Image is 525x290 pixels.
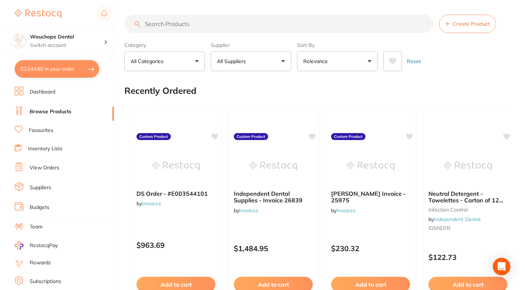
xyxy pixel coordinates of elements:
span: by [331,207,356,214]
p: $963.69 [136,241,215,249]
p: Switch account [30,42,104,49]
h4: Wauchope Dental [30,33,104,41]
p: $1,484.95 [234,244,313,253]
a: Rewards [30,259,51,267]
label: Category [124,42,205,48]
a: Restocq Logo [15,5,61,22]
button: $2,544.80 in your order [15,60,99,78]
span: Create Product [453,21,490,27]
p: All Categories [131,58,166,65]
p: $122.73 [428,253,507,261]
button: Relevance [297,51,378,71]
label: Sort By [297,42,378,48]
a: Browse Products [30,108,71,115]
div: Open Intercom Messenger [493,258,510,275]
label: Supplier [211,42,291,48]
span: by [428,216,480,223]
a: Invoices [142,200,161,207]
small: IDSNDTR [428,225,507,231]
button: Reset [405,51,423,71]
button: All Categories [124,51,205,71]
b: DS Order - #E003544101 [136,190,215,197]
img: RestocqPay [15,241,23,250]
p: Relevance [303,58,331,65]
img: DS Order - #E003544101 [152,148,200,184]
small: infection control [428,207,507,213]
span: by [234,207,258,214]
a: Invoices [337,207,356,214]
a: Budgets [30,204,49,211]
b: Erskine Invoice - 25975 [331,190,410,204]
a: RestocqPay [15,241,58,250]
img: Restocq Logo [15,10,61,18]
img: Erskine Invoice - 25975 [347,148,394,184]
img: Independent Dental Supplies - Invoice 26839 [250,148,297,184]
button: Create Product [439,15,496,33]
h2: Recently Ordered [124,86,196,96]
a: View Orders [30,164,59,172]
label: Custom Product [234,133,268,140]
a: Independent Dental [434,216,480,223]
a: Inventory Lists [28,145,63,153]
b: Independent Dental Supplies - Invoice 26839 [234,190,313,204]
a: Subscriptions [30,278,61,285]
label: Custom Product [136,133,171,140]
a: Invoices [239,207,258,214]
img: Wauchope Dental [11,34,26,48]
a: Suppliers [30,184,51,191]
a: Team [30,223,42,231]
p: All Suppliers [217,58,249,65]
button: All Suppliers [211,51,291,71]
span: RestocqPay [30,242,58,249]
label: Custom Product [331,133,365,140]
span: by [136,200,161,207]
input: Search Products [124,15,433,33]
a: Dashboard [30,88,55,96]
b: Neutral Detergent - Towelettes - Carton of 12 (Refills) [428,190,507,204]
img: Neutral Detergent - Towelettes - Carton of 12 (Refills) [444,148,492,184]
p: $230.32 [331,244,410,253]
a: Favourites [29,127,53,134]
